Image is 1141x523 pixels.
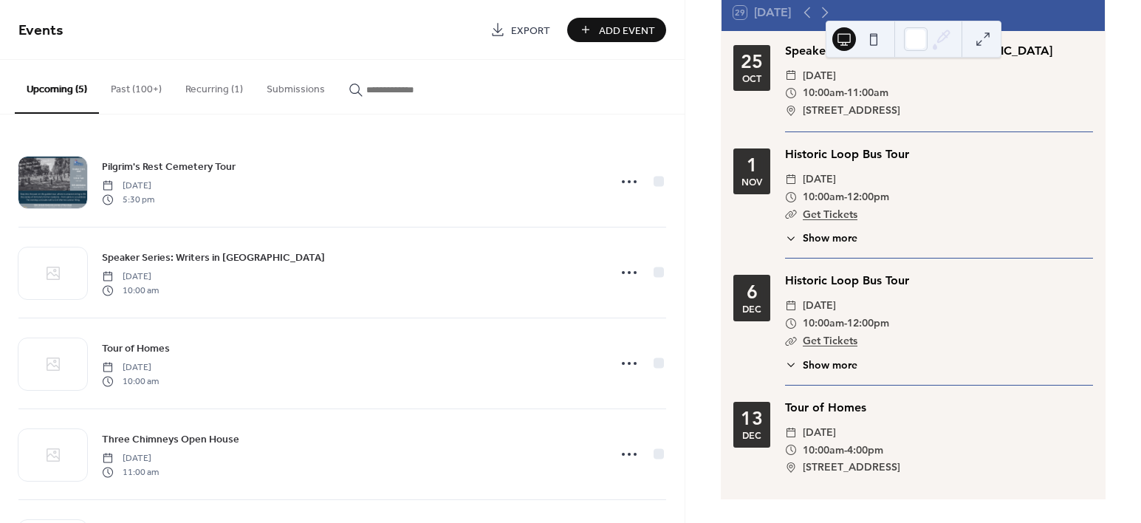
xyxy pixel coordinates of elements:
[741,177,762,187] div: Nov
[599,23,655,38] span: Add Event
[742,74,761,83] div: Oct
[785,315,797,332] div: ​
[847,315,889,332] span: 12:00pm
[102,432,239,448] span: Three Chimneys Open House
[803,67,836,85] span: [DATE]
[102,250,325,266] span: Speaker Series: Writers in [GEOGRAPHIC_DATA]
[803,171,836,188] span: [DATE]
[747,283,758,301] div: 6
[174,60,255,112] button: Recurring (1)
[102,431,239,448] a: Three Chimneys Open House
[847,84,888,102] span: 11:00am
[102,452,159,465] span: [DATE]
[102,249,325,266] a: Speaker Series: Writers in [GEOGRAPHIC_DATA]
[785,273,909,287] a: Historic Loop Bus Tour
[785,332,797,350] div: ​
[785,206,797,224] div: ​
[102,465,159,479] span: 11:00 am
[102,270,159,284] span: [DATE]
[785,459,797,476] div: ​
[803,208,857,221] a: Get Tickets
[785,358,857,373] button: ​Show more
[785,230,797,246] div: ​
[102,193,154,206] span: 5:30 pm
[803,102,900,120] span: [STREET_ADDRESS]
[844,442,847,459] span: -
[785,171,797,188] div: ​
[102,284,159,297] span: 10:00 am
[803,358,857,373] span: Show more
[785,230,857,246] button: ​Show more
[785,358,797,373] div: ​
[803,230,857,246] span: Show more
[479,18,561,42] a: Export
[102,158,236,175] a: Pilgrim's Rest Cemetery Tour
[844,315,847,332] span: -
[742,431,761,440] div: Dec
[102,160,236,175] span: Pilgrim's Rest Cemetery Tour
[741,52,763,71] div: 25
[785,147,909,161] a: Historic Loop Bus Tour
[99,60,174,112] button: Past (100+)
[15,60,99,114] button: Upcoming (5)
[102,361,159,375] span: [DATE]
[102,375,159,388] span: 10:00 am
[511,23,550,38] span: Export
[785,442,797,459] div: ​
[255,60,337,112] button: Submissions
[844,188,847,206] span: -
[102,340,170,357] a: Tour of Homes
[747,156,758,174] div: 1
[18,16,64,45] span: Events
[803,84,844,102] span: 10:00am
[847,442,883,459] span: 4:00pm
[803,442,844,459] span: 10:00am
[803,334,857,347] a: Get Tickets
[803,459,900,476] span: [STREET_ADDRESS]
[803,424,836,442] span: [DATE]
[803,315,844,332] span: 10:00am
[742,304,761,314] div: Dec
[102,180,154,193] span: [DATE]
[785,42,1093,60] div: Speaker Series: Writers in [GEOGRAPHIC_DATA]
[785,297,797,315] div: ​
[102,341,170,357] span: Tour of Homes
[803,297,836,315] span: [DATE]
[847,188,889,206] span: 12:00pm
[567,18,666,42] button: Add Event
[785,102,797,120] div: ​
[785,399,1093,417] div: Tour of Homes
[785,84,797,102] div: ​
[803,188,844,206] span: 10:00am
[785,424,797,442] div: ​
[741,409,763,428] div: 13
[785,188,797,206] div: ​
[844,84,847,102] span: -
[785,67,797,85] div: ​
